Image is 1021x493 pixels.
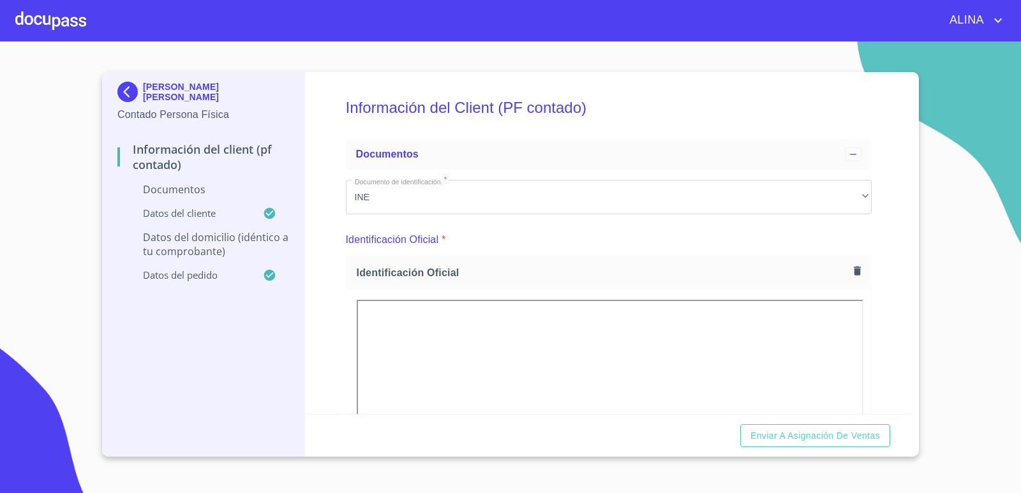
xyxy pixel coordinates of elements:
img: Docupass spot blue [117,82,143,102]
span: Documentos [356,149,419,159]
div: INE [346,180,872,214]
h5: Información del Client (PF contado) [346,82,872,134]
p: Datos del domicilio (idéntico a tu comprobante) [117,230,289,258]
p: Documentos [117,182,289,196]
p: Identificación Oficial [346,232,439,247]
p: Datos del cliente [117,207,263,219]
button: Enviar a Asignación de Ventas [740,424,890,448]
button: account of current user [940,10,1006,31]
div: Documentos [346,139,872,170]
p: Información del Client (PF contado) [117,142,289,172]
p: Contado Persona Física [117,107,289,122]
p: [PERSON_NAME] [PERSON_NAME] [143,82,289,102]
span: Enviar a Asignación de Ventas [750,428,880,444]
span: ALINA [940,10,990,31]
div: [PERSON_NAME] [PERSON_NAME] [117,82,289,107]
span: Identificación Oficial [357,266,849,279]
p: Datos del pedido [117,269,263,281]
